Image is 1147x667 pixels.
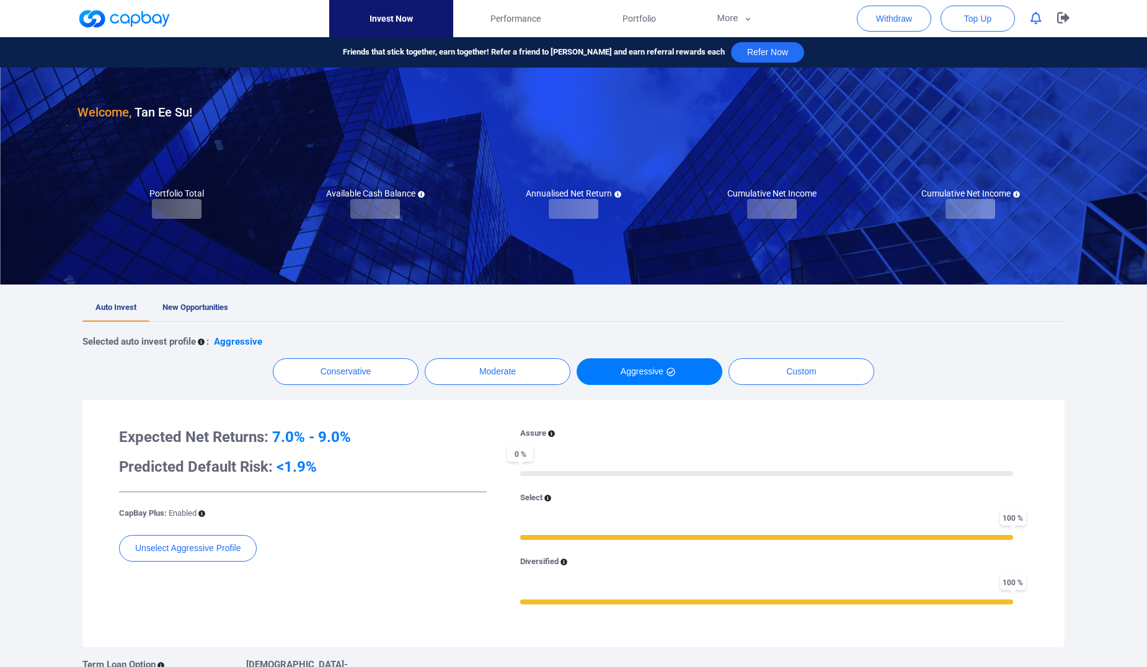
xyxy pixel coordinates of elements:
button: Conservative [273,358,418,385]
span: 100 % [1000,575,1026,590]
button: Top Up [941,6,1015,32]
span: Friends that stick together, earn together! Refer a friend to [PERSON_NAME] and earn referral rew... [343,46,725,59]
button: Moderate [425,358,570,385]
h5: Annualised Net Return [526,188,621,199]
h5: Portfolio Total [149,188,204,199]
p: Aggressive [214,334,262,349]
span: Auto Invest [95,303,136,312]
h3: Predicted Default Risk: [119,457,487,477]
h3: Tan Ee Su ! [77,102,192,122]
button: Withdraw [857,6,931,32]
button: Custom [728,358,874,385]
span: Enabled [169,508,197,518]
span: Performance [490,12,541,25]
p: Diversified [520,555,559,568]
p: CapBay Plus: [119,507,197,520]
h5: Available Cash Balance [326,188,425,199]
button: Refer Now [731,42,804,63]
span: Portfolio [622,12,656,25]
h3: Expected Net Returns: [119,427,487,447]
p: Selected auto invest profile [82,334,196,349]
h5: Cumulative Net Income [921,188,1020,199]
p: Assure [520,427,546,440]
span: 0 % [507,446,533,462]
span: Top Up [964,12,991,25]
span: 7.0% - 9.0% [272,428,351,446]
p: : [206,334,209,349]
h5: Cumulative Net Income [727,188,817,199]
span: New Opportunities [162,303,228,312]
span: 100 % [1000,510,1026,526]
span: Welcome, [77,105,131,120]
p: Select [520,492,542,505]
span: <1.9% [277,458,317,475]
button: Unselect Aggressive Profile [119,535,257,562]
button: Aggressive [577,358,722,385]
